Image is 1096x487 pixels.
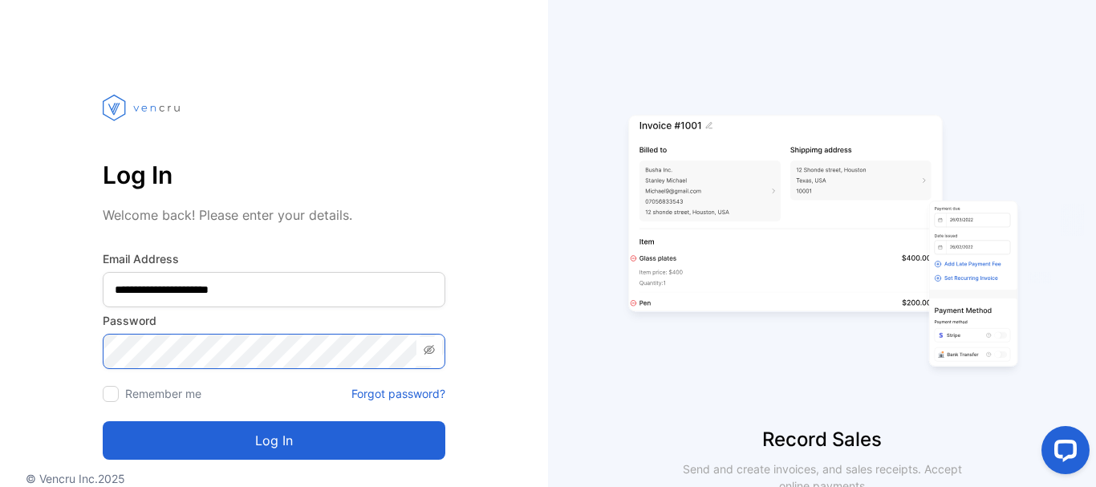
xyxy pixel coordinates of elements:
img: slider image [622,64,1023,425]
button: Log in [103,421,445,460]
iframe: LiveChat chat widget [1029,420,1096,487]
p: Log In [103,156,445,194]
a: Forgot password? [351,385,445,402]
label: Password [103,312,445,329]
p: Record Sales [548,425,1096,454]
img: vencru logo [103,64,183,151]
label: Email Address [103,250,445,267]
label: Remember me [125,387,201,400]
p: Welcome back! Please enter your details. [103,205,445,225]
